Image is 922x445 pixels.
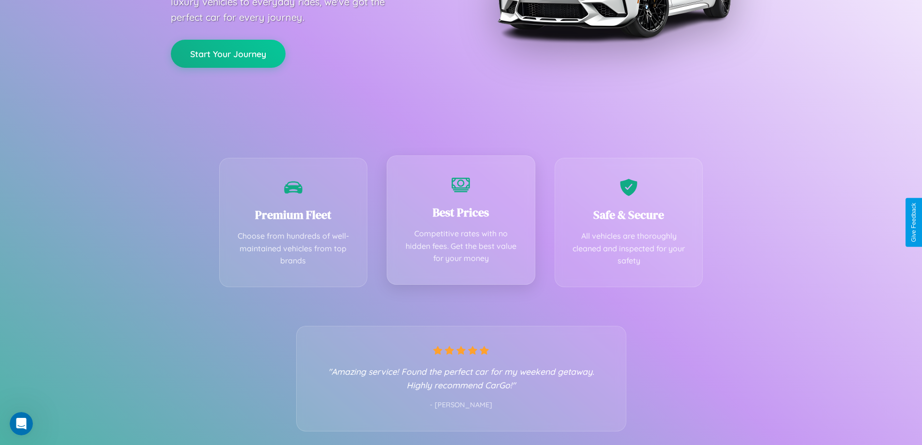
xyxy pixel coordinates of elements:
h3: Best Prices [402,204,520,220]
p: "Amazing service! Found the perfect car for my weekend getaway. Highly recommend CarGo!" [316,365,606,392]
button: Start Your Journey [171,40,286,68]
h3: Premium Fleet [234,207,353,223]
div: Give Feedback [910,203,917,242]
p: - [PERSON_NAME] [316,399,606,412]
iframe: Intercom live chat [10,412,33,435]
p: All vehicles are thoroughly cleaned and inspected for your safety [570,230,688,267]
p: Choose from hundreds of well-maintained vehicles from top brands [234,230,353,267]
p: Competitive rates with no hidden fees. Get the best value for your money [402,228,520,265]
h3: Safe & Secure [570,207,688,223]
